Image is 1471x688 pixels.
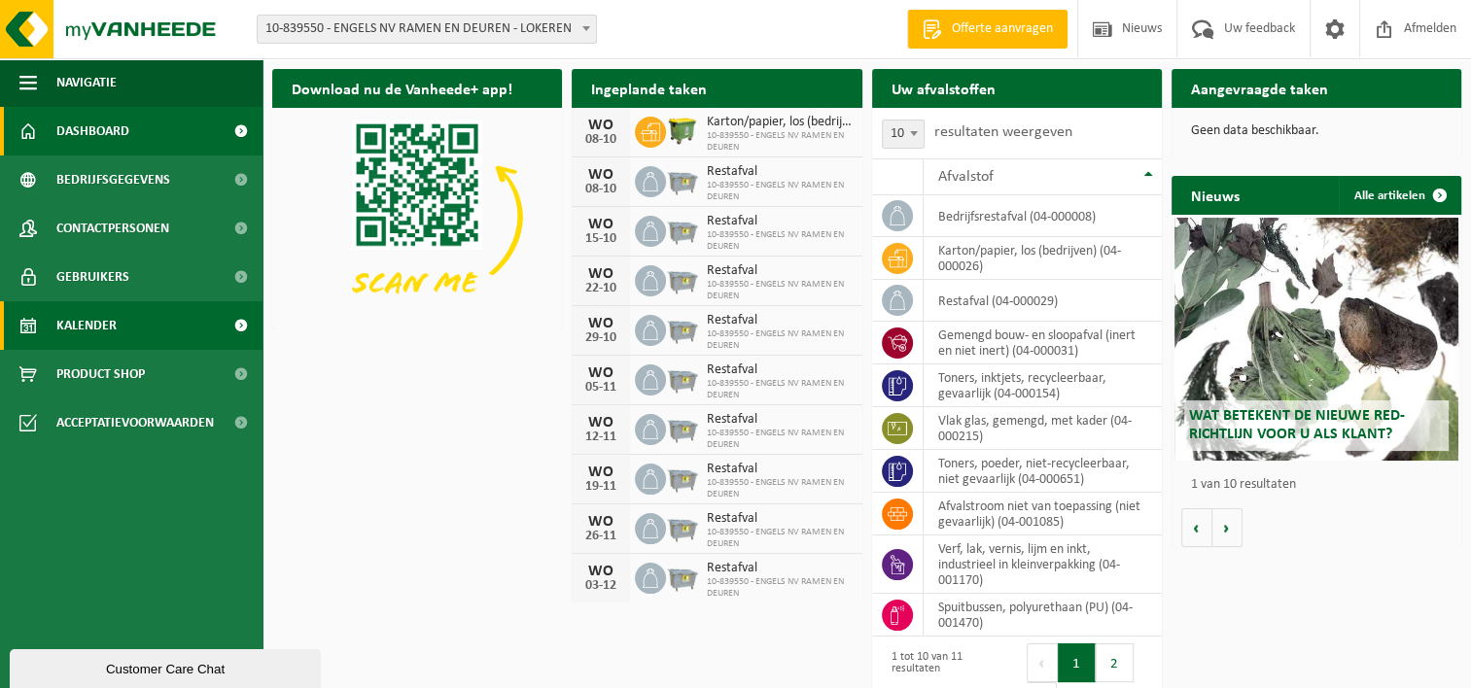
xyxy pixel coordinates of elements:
div: WO [581,365,620,381]
img: WB-2500-GAL-GY-01 [666,361,699,395]
span: 10-839550 - ENGELS NV RAMEN EN DEUREN - LOKEREN [257,15,597,44]
img: WB-2500-GAL-GY-01 [666,262,699,295]
div: 15-10 [581,232,620,246]
span: Navigatie [56,58,117,107]
td: gemengd bouw- en sloopafval (inert en niet inert) (04-000031) [924,322,1162,364]
span: Karton/papier, los (bedrijven) [707,115,852,130]
span: 10-839550 - ENGELS NV RAMEN EN DEUREN [707,527,852,550]
span: 10-839550 - ENGELS NV RAMEN EN DEUREN [707,130,852,154]
button: 1 [1058,643,1096,682]
span: Restafval [707,313,852,328]
td: afvalstroom niet van toepassing (niet gevaarlijk) (04-001085) [924,493,1162,535]
h2: Uw afvalstoffen [872,69,1015,107]
img: WB-1100-HPE-GN-50 [666,114,699,147]
span: Restafval [707,164,852,180]
td: toners, inktjets, recycleerbaar, gevaarlijk (04-000154) [924,364,1162,407]
span: Bedrijfsgegevens [56,155,170,204]
h2: Aangevraagde taken [1172,69,1348,107]
div: WO [581,217,620,232]
span: Offerte aanvragen [947,19,1058,39]
div: 05-11 [581,381,620,395]
button: Volgende [1212,508,1243,547]
span: Restafval [707,561,852,576]
div: WO [581,266,620,282]
span: Wat betekent de nieuwe RED-richtlijn voor u als klant? [1189,408,1405,442]
span: Dashboard [56,107,129,155]
span: Restafval [707,214,852,229]
div: 12-11 [581,430,620,444]
div: 22-10 [581,282,620,295]
a: Offerte aanvragen [907,10,1068,49]
div: 29-10 [581,331,620,345]
div: WO [581,316,620,331]
span: Restafval [707,263,852,279]
span: 10-839550 - ENGELS NV RAMEN EN DEUREN [707,428,852,451]
p: 1 van 10 resultaten [1191,478,1452,492]
span: 10 [883,120,924,148]
div: WO [581,514,620,530]
div: 03-12 [581,579,620,593]
button: Previous [1027,643,1058,682]
img: WB-2500-GAL-GY-01 [666,312,699,345]
td: toners, poeder, niet-recycleerbaar, niet gevaarlijk (04-000651) [924,450,1162,493]
h2: Ingeplande taken [572,69,726,107]
button: 2 [1096,643,1134,682]
img: WB-2500-GAL-GY-01 [666,560,699,593]
img: WB-2500-GAL-GY-01 [666,163,699,196]
span: 10 [882,120,925,149]
span: Kalender [56,301,117,350]
span: 10-839550 - ENGELS NV RAMEN EN DEUREN [707,477,852,500]
img: Download de VHEPlus App [272,108,562,326]
h2: Download nu de Vanheede+ app! [272,69,532,107]
td: vlak glas, gemengd, met kader (04-000215) [924,407,1162,450]
td: karton/papier, los (bedrijven) (04-000026) [924,237,1162,280]
span: Restafval [707,362,852,378]
td: restafval (04-000029) [924,280,1162,322]
div: WO [581,564,620,579]
a: Alle artikelen [1339,176,1459,215]
div: 08-10 [581,133,620,147]
img: WB-2500-GAL-GY-01 [666,213,699,246]
td: verf, lak, vernis, lijm en inkt, industrieel in kleinverpakking (04-001170) [924,535,1162,594]
span: 10-839550 - ENGELS NV RAMEN EN DEUREN [707,378,852,401]
div: WO [581,464,620,480]
span: Afvalstof [938,169,994,185]
span: Product Shop [56,350,145,398]
span: Gebruikers [56,253,129,301]
label: resultaten weergeven [934,124,1072,140]
td: bedrijfsrestafval (04-000008) [924,195,1162,237]
span: 10-839550 - ENGELS NV RAMEN EN DEUREN [707,328,852,352]
button: Vorige [1181,508,1212,547]
span: Contactpersonen [56,204,169,253]
img: WB-2500-GAL-GY-01 [666,411,699,444]
span: Restafval [707,511,852,527]
span: 10-839550 - ENGELS NV RAMEN EN DEUREN [707,279,852,302]
div: 19-11 [581,480,620,494]
div: WO [581,167,620,183]
span: Restafval [707,412,852,428]
span: Restafval [707,462,852,477]
span: 10-839550 - ENGELS NV RAMEN EN DEUREN [707,229,852,253]
span: Acceptatievoorwaarden [56,398,214,447]
div: 08-10 [581,183,620,196]
img: WB-2500-GAL-GY-01 [666,461,699,494]
span: 10-839550 - ENGELS NV RAMEN EN DEUREN [707,576,852,600]
h2: Nieuws [1172,176,1259,214]
div: WO [581,415,620,430]
span: 10-839550 - ENGELS NV RAMEN EN DEUREN - LOKEREN [258,16,596,43]
a: Wat betekent de nieuwe RED-richtlijn voor u als klant? [1174,218,1458,461]
span: 10-839550 - ENGELS NV RAMEN EN DEUREN [707,180,852,203]
div: 26-11 [581,530,620,543]
div: WO [581,118,620,133]
iframe: chat widget [10,645,325,688]
img: WB-2500-GAL-GY-01 [666,510,699,543]
p: Geen data beschikbaar. [1191,124,1442,138]
td: spuitbussen, polyurethaan (PU) (04-001470) [924,594,1162,636]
